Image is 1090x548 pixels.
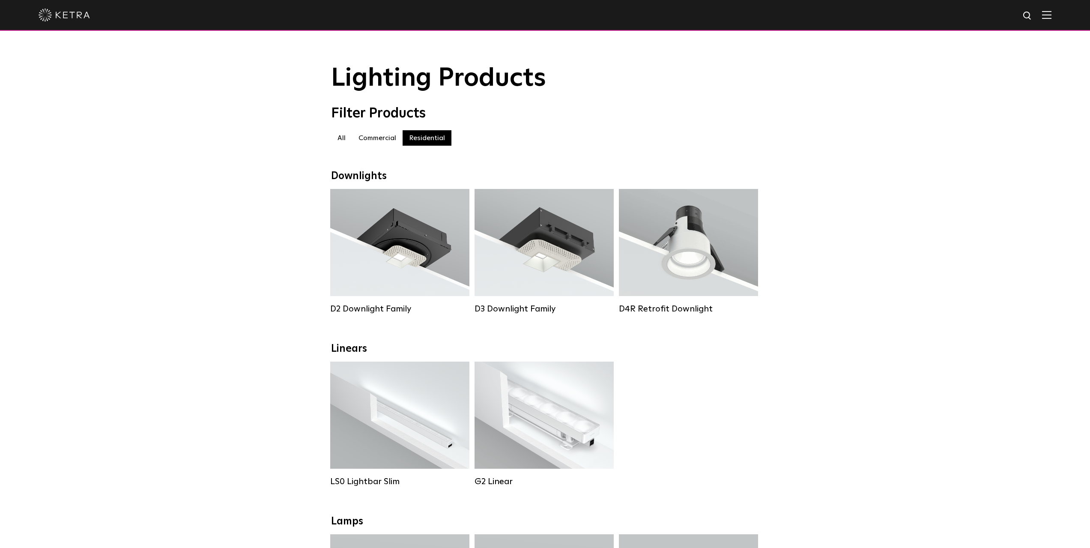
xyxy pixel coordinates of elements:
[331,130,352,146] label: All
[330,304,469,314] div: D2 Downlight Family
[331,343,759,355] div: Linears
[619,304,758,314] div: D4R Retrofit Downlight
[330,189,469,314] a: D2 Downlight Family Lumen Output:1200Colors:White / Black / Gloss Black / Silver / Bronze / Silve...
[331,66,546,91] span: Lighting Products
[352,130,403,146] label: Commercial
[331,515,759,528] div: Lamps
[330,476,469,487] div: LS0 Lightbar Slim
[475,304,614,314] div: D3 Downlight Family
[619,189,758,314] a: D4R Retrofit Downlight Lumen Output:800Colors:White / BlackBeam Angles:15° / 25° / 40° / 60°Watta...
[331,170,759,183] div: Downlights
[1022,11,1033,21] img: search icon
[39,9,90,21] img: ketra-logo-2019-white
[475,362,614,487] a: G2 Linear Lumen Output:400 / 700 / 1000Colors:WhiteBeam Angles:Flood / [GEOGRAPHIC_DATA] / Narrow...
[1042,11,1051,19] img: Hamburger%20Nav.svg
[475,476,614,487] div: G2 Linear
[475,189,614,314] a: D3 Downlight Family Lumen Output:700 / 900 / 1100Colors:White / Black / Silver / Bronze / Paintab...
[403,130,451,146] label: Residential
[331,105,759,122] div: Filter Products
[330,362,469,487] a: LS0 Lightbar Slim Lumen Output:200 / 350Colors:White / BlackControl:X96 Controller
